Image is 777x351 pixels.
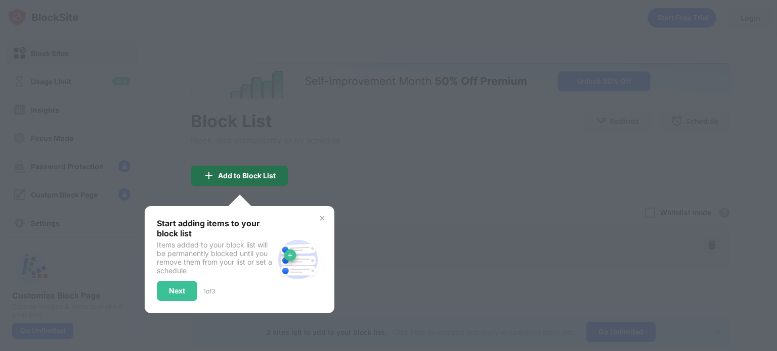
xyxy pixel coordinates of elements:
div: Next [169,287,185,295]
div: 1 of 3 [203,287,215,295]
div: Items added to your block list will be permanently blocked until you remove them from your list o... [157,240,274,275]
div: Start adding items to your block list [157,218,274,238]
img: x-button.svg [318,214,326,222]
div: Add to Block List [218,172,276,180]
img: block-site.svg [274,235,322,284]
